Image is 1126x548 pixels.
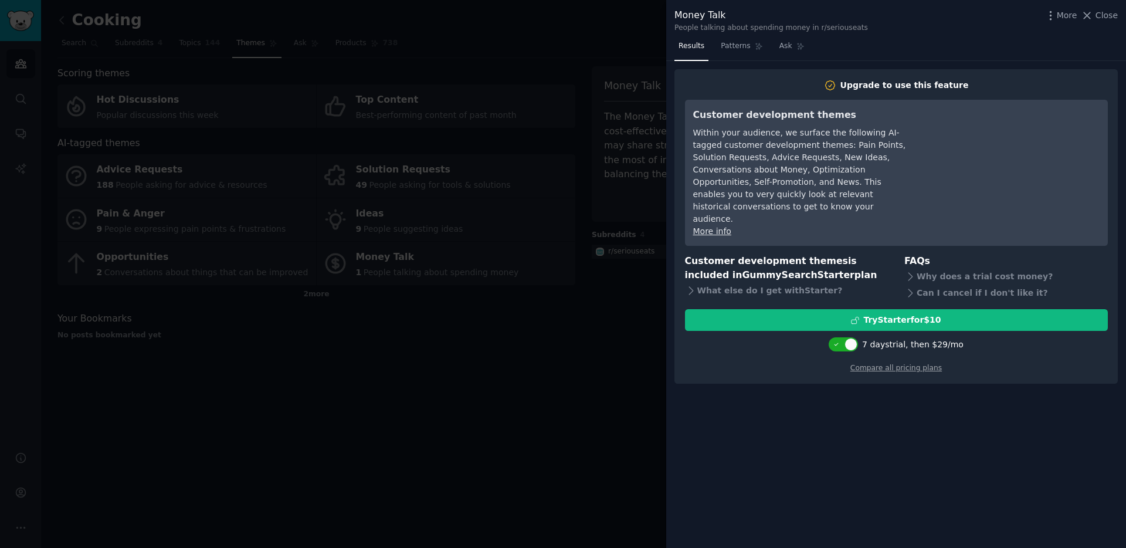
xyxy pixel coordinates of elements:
div: Upgrade to use this feature [840,79,969,92]
span: Close [1096,9,1118,22]
a: Ask [775,37,809,61]
span: Patterns [721,41,750,52]
div: Money Talk [674,8,868,23]
div: Why does a trial cost money? [904,268,1108,285]
div: Within your audience, we surface the following AI-tagged customer development themes: Pain Points... [693,127,907,225]
span: More [1057,9,1077,22]
span: Results [679,41,704,52]
div: Try Starter for $10 [863,314,941,326]
a: Patterns [717,37,767,61]
a: Results [674,37,708,61]
h3: FAQs [904,254,1108,269]
h3: Customer development themes [693,108,907,123]
button: Close [1081,9,1118,22]
div: 7 days trial, then $ 29 /mo [862,339,964,351]
div: What else do I get with Starter ? [685,283,888,299]
span: Ask [779,41,792,52]
button: More [1044,9,1077,22]
a: Compare all pricing plans [850,364,942,372]
button: TryStarterfor$10 [685,309,1108,331]
div: Can I cancel if I don't like it? [904,285,1108,301]
span: GummySearch Starter [742,269,854,280]
a: More info [693,226,731,236]
div: People talking about spending money in r/seriouseats [674,23,868,33]
iframe: YouTube video player [924,108,1100,196]
h3: Customer development themes is included in plan [685,254,888,283]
